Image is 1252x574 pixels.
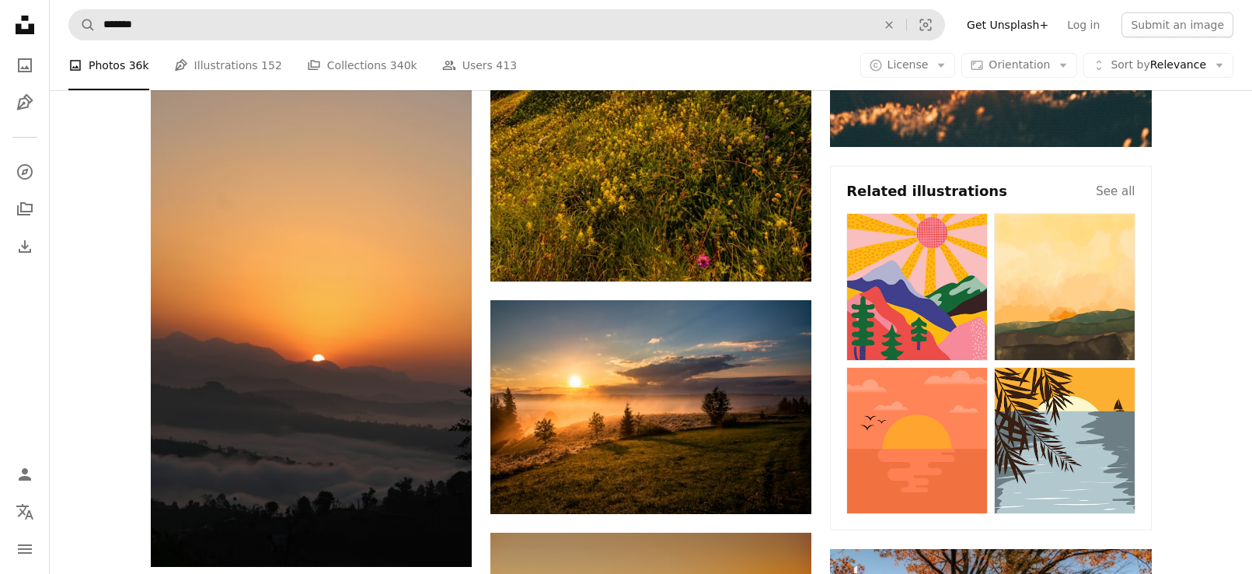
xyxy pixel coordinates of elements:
[490,300,811,514] img: trees under cloudy sky during sunset
[174,40,282,90] a: Illustrations 152
[994,367,1135,514] img: premium_vector-1715261711878-e08d09d99905
[1083,53,1233,78] button: Sort byRelevance
[307,40,417,90] a: Collections 340k
[961,53,1077,78] button: Orientation
[9,50,40,81] a: Photos
[68,9,945,40] form: Find visuals sitewide
[1111,58,1206,73] span: Relevance
[957,12,1058,37] a: Get Unsplash+
[9,194,40,225] a: Collections
[9,156,40,187] a: Explore
[846,213,988,360] a: A painting of mountains and trees with a sun in the background
[846,367,988,514] img: premium_vector-1721492690435-ec1c8fa2d62b
[9,87,40,118] a: Illustrations
[989,58,1050,71] span: Orientation
[994,213,1135,360] img: premium_vector-1724842074065-f5202f982406
[151,85,472,567] img: sun peeping on ice mountain
[390,57,417,74] span: 340k
[9,231,40,262] a: Download History
[888,58,929,71] span: License
[496,57,517,74] span: 413
[1096,182,1135,201] a: See all
[860,53,956,78] button: License
[9,534,40,565] button: Menu
[846,213,988,360] img: premium_vector-1712565367152-b2a659c0bf13
[9,459,40,490] a: Log in / Sign up
[907,10,944,40] button: Visual search
[846,182,1007,201] h4: Related illustrations
[872,10,906,40] button: Clear
[1111,58,1149,71] span: Sort by
[151,319,472,333] a: sun peeping on ice mountain
[490,400,811,414] a: trees under cloudy sky during sunset
[1121,12,1233,37] button: Submit an image
[442,40,517,90] a: Users 413
[261,57,282,74] span: 152
[1058,12,1109,37] a: Log in
[9,9,40,44] a: Home — Unsplash
[69,10,96,40] button: Search Unsplash
[9,496,40,527] button: Language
